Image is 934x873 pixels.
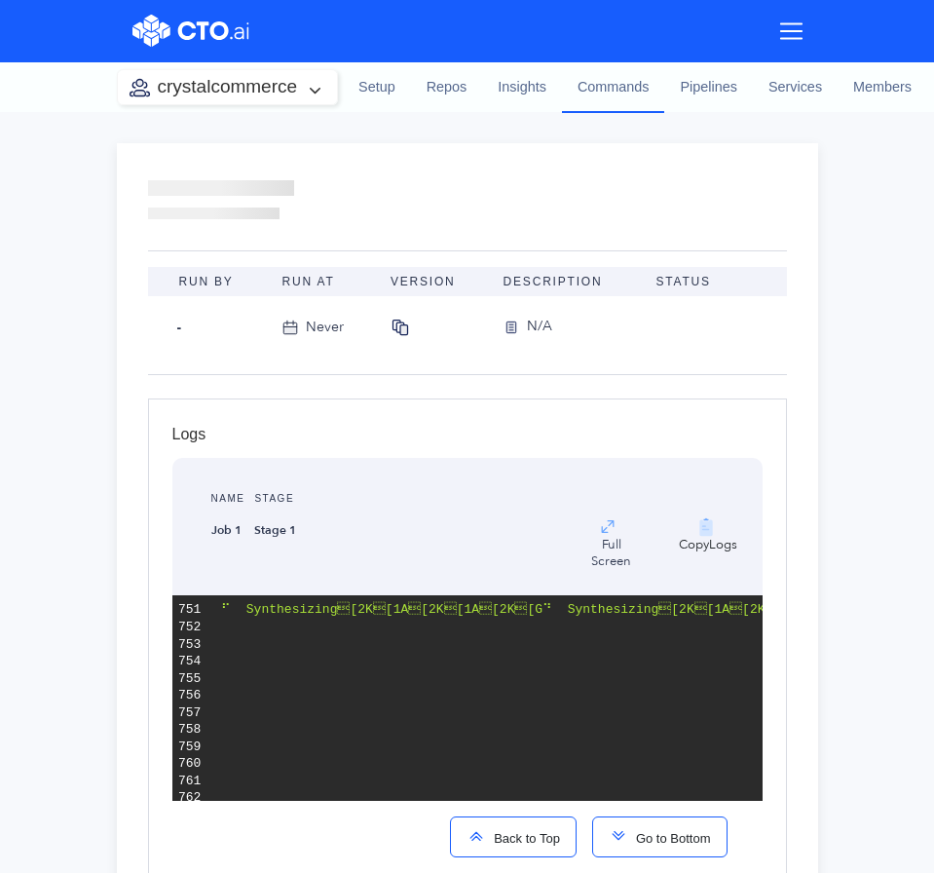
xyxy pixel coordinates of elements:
[609,826,628,846] img: scroll-to-icon.svg
[221,602,337,617] span: ⠋ Synthesizing
[211,522,242,538] strong: Job 1
[118,70,338,104] button: crystalcommerce
[172,423,763,458] div: Logs
[675,536,737,553] span: Copy Logs
[838,61,927,114] a: Members
[628,831,711,846] span: Go to Bottom
[178,601,208,619] div: 751
[178,704,208,722] div: 757
[178,739,208,756] div: 759
[542,602,658,617] span: ⠙ Synthesizing
[267,267,375,296] th: Run At
[178,773,208,790] div: 761
[254,522,296,538] strong: Stage 1
[148,296,267,359] td: -
[753,61,838,114] a: Services
[641,267,787,296] th: Status
[658,602,864,617] span: [2K[1A[2K[1A[2K[G
[562,61,665,112] a: Commands
[467,826,486,846] img: scroll-to-icon.svg
[178,619,208,636] div: 752
[375,267,488,296] th: Version
[178,755,208,773] div: 760
[343,61,411,114] a: Setup
[178,636,208,654] div: 753
[148,267,267,296] th: Run By
[482,61,562,114] a: Insights
[178,721,208,739] div: 758
[178,653,208,670] div: 754
[765,13,818,51] button: Toggle navigation
[450,816,577,857] button: Back to Top
[575,508,648,580] button: Full Screen
[254,458,296,521] div: Stage
[132,15,249,47] img: CTO.ai Logo
[178,789,208,807] div: 762
[664,61,752,114] a: Pipelines
[486,831,560,846] span: Back to Top
[350,602,542,617] span: [2K[1A[2K[1A[2K[G
[658,508,754,563] button: CopyLogs
[178,670,208,688] div: 755
[504,316,527,339] img: version-icon
[211,458,245,521] div: Name
[337,602,350,617] span: 
[527,316,552,339] div: N/A
[488,267,641,296] th: Description
[592,816,728,857] button: Go to Bottom
[306,317,344,338] div: Never
[411,61,483,114] a: Repos
[178,687,208,704] div: 756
